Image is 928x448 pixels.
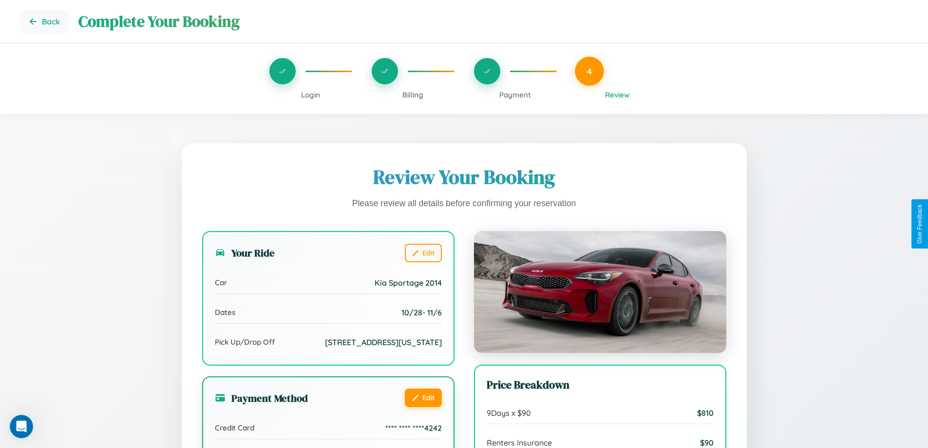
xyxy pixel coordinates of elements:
span: 9 Days x $ 90 [487,408,531,418]
span: Billing [402,90,423,99]
h3: Your Ride [215,246,275,260]
h3: Price Breakdown [487,377,714,392]
span: Renters Insurance [487,438,552,448]
h1: Review Your Booking [202,164,726,190]
span: $ 90 [700,438,714,448]
h3: Payment Method [215,391,308,405]
span: 4 [587,66,592,77]
p: Please review all details before confirming your reservation [202,196,726,212]
span: $ 810 [697,408,714,418]
img: Kia Sportage [474,231,726,353]
span: Login [301,90,320,99]
span: Pick Up/Drop Off [215,337,275,347]
span: Dates [215,308,235,317]
button: Go back [19,10,69,33]
span: Credit Card [215,423,254,432]
span: Car [215,278,227,287]
button: Edit [405,244,442,262]
span: Kia Sportage 2014 [375,278,442,288]
button: Edit [405,389,442,407]
iframe: Intercom live chat [10,415,33,438]
span: 10 / 28 - 11 / 6 [401,308,442,317]
span: Review [605,90,630,99]
h1: Complete Your Booking [78,11,909,32]
span: Payment [499,90,531,99]
div: Give Feedback [916,204,923,244]
span: [STREET_ADDRESS][US_STATE] [325,337,442,347]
